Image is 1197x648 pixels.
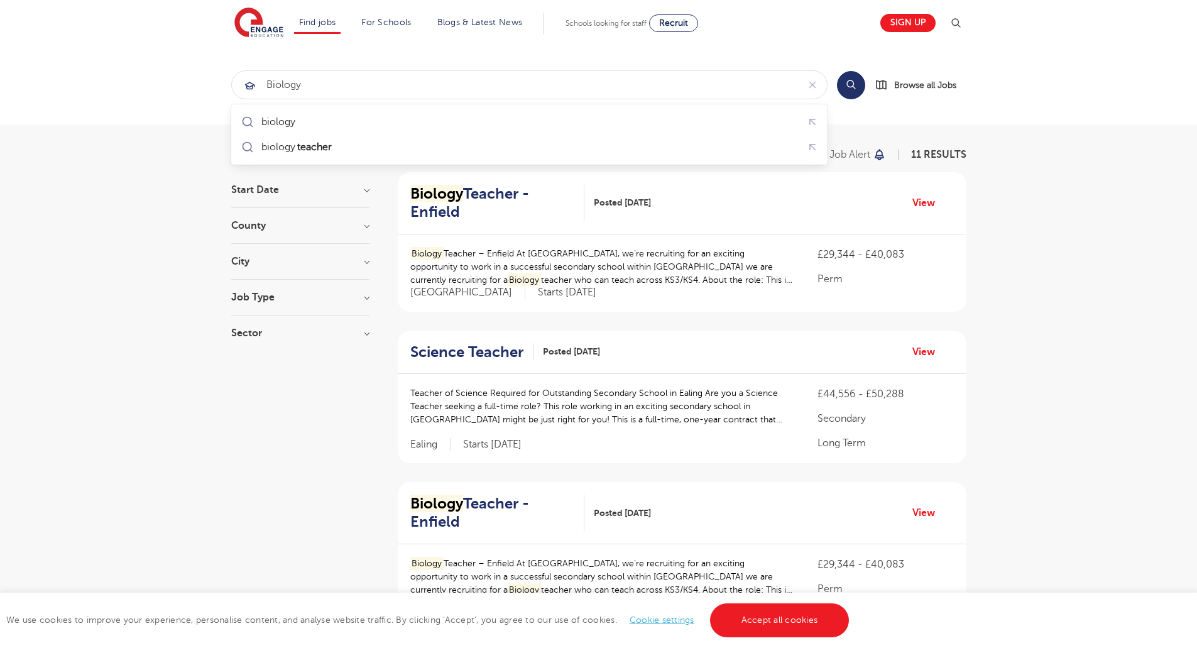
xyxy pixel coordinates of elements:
div: biology [261,141,334,153]
p: Teacher – Enfield At [GEOGRAPHIC_DATA], we’re recruiting for an exciting opportunity to work in a... [410,247,793,287]
h3: City [231,256,369,266]
h2: Science Teacher [410,343,523,361]
span: Posted [DATE] [543,345,600,358]
span: Ealing [410,438,451,451]
p: Starts [DATE] [463,438,522,451]
span: Posted [DATE] [594,196,651,209]
button: Fill query with "biology" [802,113,822,132]
p: £44,556 - £50,288 [817,387,953,402]
p: Teacher of Science Required for Outstanding Secondary School in Ealing Are you a Science Teacher ... [410,387,793,426]
mark: Biology [508,273,542,287]
h3: Sector [231,328,369,338]
p: Starts [DATE] [538,286,596,299]
p: Secondary [817,411,953,426]
button: Clear [798,71,827,99]
span: 11 RESULTS [911,149,966,160]
img: Engage Education [234,8,283,39]
span: Browse all Jobs [894,78,956,92]
a: BiologyTeacher - Enfield [410,495,584,531]
p: Perm [817,272,953,287]
a: Browse all Jobs [875,78,966,92]
h2: Teacher - Enfield [410,495,574,531]
a: Accept all cookies [710,603,850,637]
div: Submit [231,70,828,99]
span: Recruit [659,18,688,28]
h3: County [231,221,369,231]
a: Recruit [649,14,698,32]
input: Submit [232,71,798,99]
p: £29,344 - £40,083 [817,247,953,262]
span: We use cookies to improve your experience, personalise content, and analyse website traffic. By c... [6,615,852,625]
span: [GEOGRAPHIC_DATA] [410,286,525,299]
p: Perm [817,581,953,596]
h3: Start Date [231,185,369,195]
h3: Job Type [231,292,369,302]
a: BiologyTeacher - Enfield [410,185,584,221]
mark: Biology [410,557,444,570]
a: Blogs & Latest News [437,18,523,27]
mark: Biology [410,495,463,512]
mark: Biology [508,583,542,596]
h2: Teacher - Enfield [410,185,574,221]
mark: Biology [410,247,444,260]
a: For Schools [361,18,411,27]
p: Save job alert [806,150,870,160]
a: Find jobs [299,18,336,27]
span: Posted [DATE] [594,507,651,520]
button: Fill query with "biology teacher" [802,138,822,157]
span: Schools looking for staff [566,19,647,28]
ul: Submit [236,109,823,160]
a: Sign up [880,14,936,32]
button: Search [837,71,865,99]
p: Teacher – Enfield At [GEOGRAPHIC_DATA], we’re recruiting for an exciting opportunity to work in a... [410,557,793,596]
p: Long Term [817,436,953,451]
button: Save job alert [806,150,887,160]
a: Science Teacher [410,343,533,361]
mark: Biology [410,185,463,202]
a: View [912,195,944,211]
p: £29,344 - £40,083 [817,557,953,572]
a: Cookie settings [630,615,694,625]
div: biology [261,116,295,128]
a: View [912,505,944,521]
a: View [912,344,944,360]
mark: teacher [295,140,334,155]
